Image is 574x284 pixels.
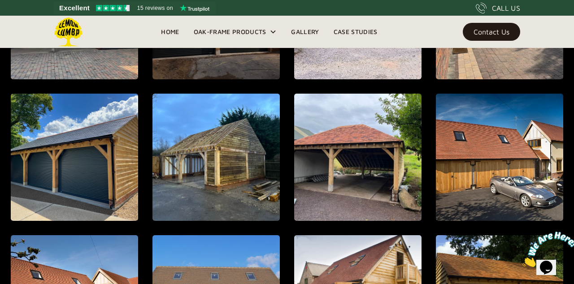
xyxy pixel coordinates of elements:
[284,25,326,39] a: Gallery
[54,2,216,14] a: See Lemon Lumba reviews on Trustpilot
[96,5,130,11] img: Trustpilot 4.5 stars
[11,94,138,221] a: open lightbox
[474,29,509,35] div: Contact Us
[476,3,520,13] a: CALL US
[4,4,7,11] span: 1
[137,3,173,13] span: 15 reviews on
[59,3,90,13] span: Excellent
[154,25,186,39] a: Home
[326,25,385,39] a: Case Studies
[187,16,284,48] div: Oak-Frame Products
[492,3,520,13] div: CALL US
[4,4,59,39] img: Chat attention grabber
[194,26,266,37] div: Oak-Frame Products
[518,228,574,271] iframe: chat widget
[180,4,209,12] img: Trustpilot logo
[436,94,563,221] a: open lightbox
[294,94,422,221] a: open lightbox
[463,23,520,41] a: Contact Us
[152,94,280,221] a: open lightbox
